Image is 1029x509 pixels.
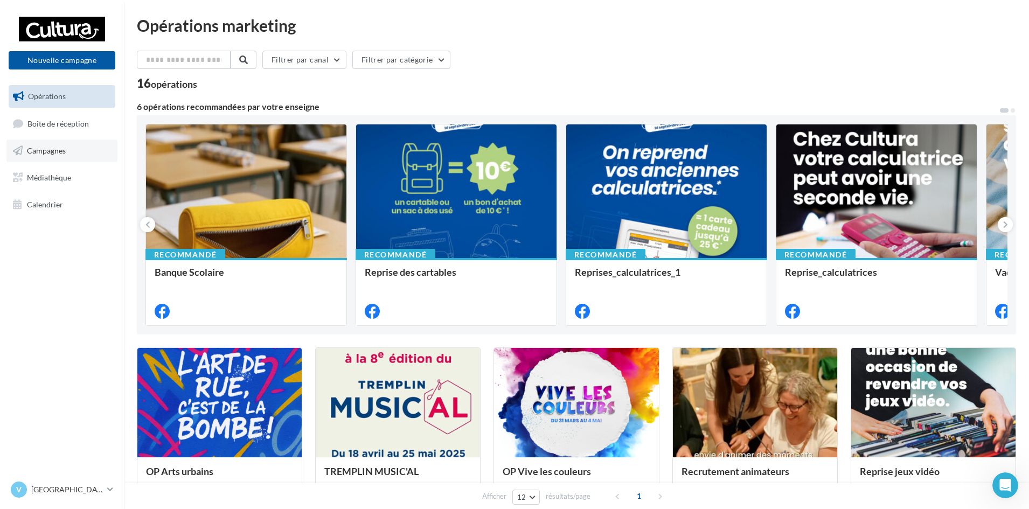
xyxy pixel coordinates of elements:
[27,118,89,128] span: Boîte de réception
[517,493,526,501] span: 12
[146,465,213,477] span: OP Arts urbains
[6,140,117,162] a: Campagnes
[27,146,66,155] span: Campagnes
[630,487,648,505] span: 1
[9,479,115,500] a: V [GEOGRAPHIC_DATA]
[503,465,591,477] span: OP Vive les couleurs
[155,266,224,278] span: Banque Scolaire
[512,490,540,505] button: 12
[6,85,117,108] a: Opérations
[324,465,419,477] span: TREMPLIN MUSIC'AL
[482,491,506,501] span: Afficher
[546,491,590,501] span: résultats/page
[137,17,1016,33] div: Opérations marketing
[27,199,63,208] span: Calendrier
[9,51,115,69] button: Nouvelle campagne
[6,193,117,216] a: Calendrier
[6,112,117,135] a: Boîte de réception
[776,249,856,261] div: Recommandé
[145,249,225,261] div: Recommandé
[352,51,450,69] button: Filtrer par catégorie
[785,266,877,278] span: Reprise_calculatrices
[28,92,66,101] span: Opérations
[27,173,71,182] span: Médiathèque
[575,266,680,278] span: Reprises_calculatrices_1
[356,249,435,261] div: Recommandé
[151,79,197,89] div: opérations
[682,465,789,477] span: Recrutement animateurs
[262,51,346,69] button: Filtrer par canal
[566,249,645,261] div: Recommandé
[31,484,103,495] p: [GEOGRAPHIC_DATA]
[16,484,22,495] span: V
[860,465,940,477] span: Reprise jeux vidéo
[992,472,1018,498] iframe: Intercom live chat
[365,266,456,278] span: Reprise des cartables
[137,102,999,111] div: 6 opérations recommandées par votre enseigne
[137,78,197,89] div: 16
[6,166,117,189] a: Médiathèque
